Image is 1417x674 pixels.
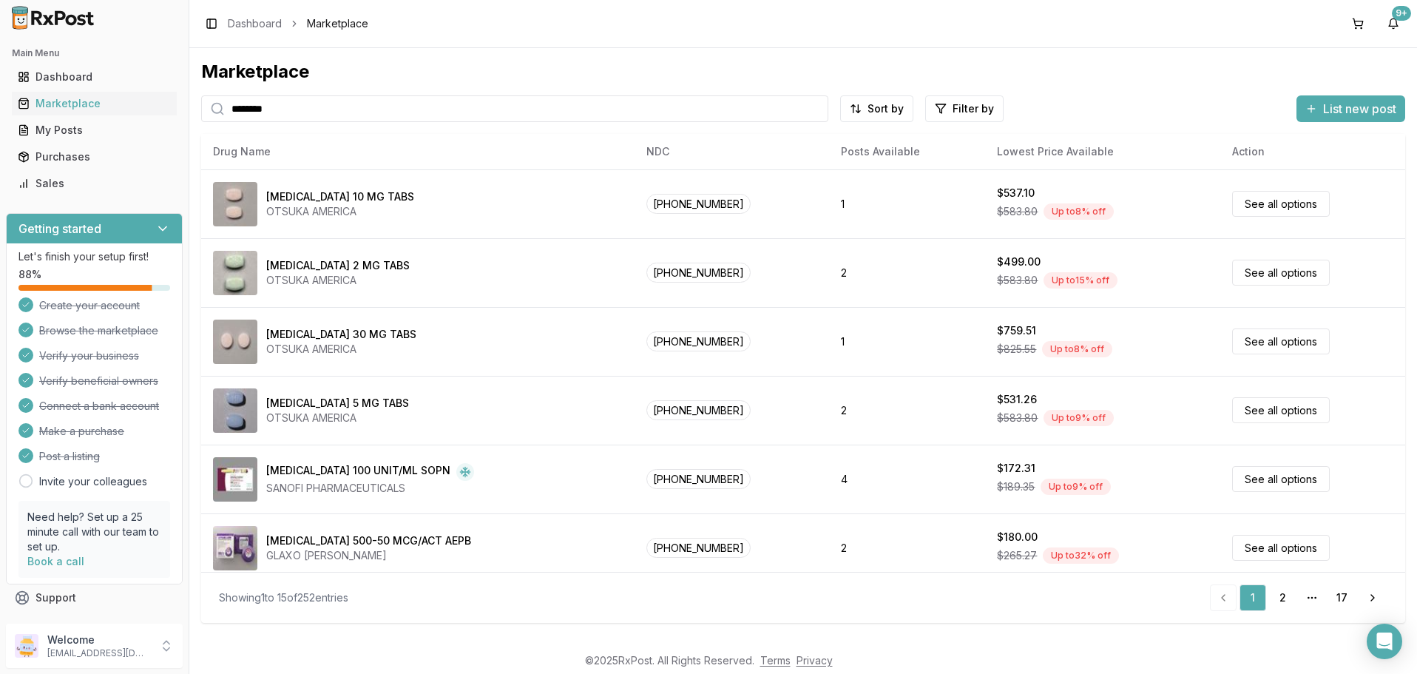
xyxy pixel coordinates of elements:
[1210,584,1387,611] nav: pagination
[12,90,177,117] a: Marketplace
[201,134,635,169] th: Drug Name
[18,149,171,164] div: Purchases
[47,647,150,659] p: [EMAIL_ADDRESS][DOMAIN_NAME]
[1232,535,1330,561] a: See all options
[6,611,183,638] button: Feedback
[1044,410,1114,426] div: Up to 9 % off
[6,65,183,89] button: Dashboard
[985,134,1220,169] th: Lowest Price Available
[1240,584,1266,611] a: 1
[213,182,257,226] img: Abilify 10 MG TABS
[6,92,183,115] button: Marketplace
[213,251,257,295] img: Abilify 2 MG TABS
[18,96,171,111] div: Marketplace
[18,249,170,264] p: Let's finish your setup first!
[18,220,101,237] h3: Getting started
[1043,547,1119,564] div: Up to 32 % off
[266,204,414,219] div: OTSUKA AMERICA
[39,348,139,363] span: Verify your business
[201,60,1405,84] div: Marketplace
[266,396,409,411] div: [MEDICAL_DATA] 5 MG TABS
[997,392,1037,407] div: $531.26
[6,145,183,169] button: Purchases
[1220,134,1405,169] th: Action
[635,134,829,169] th: NDC
[953,101,994,116] span: Filter by
[646,263,751,283] span: [PHONE_NUMBER]
[1044,203,1114,220] div: Up to 8 % off
[39,374,158,388] span: Verify beneficial owners
[829,513,985,582] td: 2
[47,633,150,647] p: Welcome
[829,445,985,513] td: 4
[646,194,751,214] span: [PHONE_NUMBER]
[6,172,183,195] button: Sales
[1358,584,1387,611] a: Go to next page
[307,16,368,31] span: Marketplace
[6,584,183,611] button: Support
[1296,103,1405,118] a: List new post
[997,186,1035,200] div: $537.10
[12,144,177,170] a: Purchases
[760,654,791,667] a: Terms
[997,323,1036,338] div: $759.51
[997,255,1041,269] div: $499.00
[1296,95,1405,122] button: List new post
[39,474,147,489] a: Invite your colleagues
[39,399,159,414] span: Connect a bank account
[1044,272,1117,289] div: Up to 15 % off
[27,510,161,554] p: Need help? Set up a 25 minute call with our team to set up.
[829,238,985,307] td: 2
[39,424,124,439] span: Make a purchase
[6,118,183,142] button: My Posts
[1041,479,1111,495] div: Up to 9 % off
[213,526,257,570] img: Advair Diskus 500-50 MCG/ACT AEPB
[18,176,171,191] div: Sales
[829,376,985,445] td: 2
[27,555,84,567] a: Book a call
[1323,100,1396,118] span: List new post
[15,634,38,658] img: User avatar
[35,617,86,632] span: Feedback
[219,590,348,605] div: Showing 1 to 15 of 252 entries
[266,273,410,288] div: OTSUKA AMERICA
[39,449,100,464] span: Post a listing
[12,170,177,197] a: Sales
[228,16,282,31] a: Dashboard
[1269,584,1296,611] a: 2
[213,320,257,364] img: Abilify 30 MG TABS
[646,469,751,489] span: [PHONE_NUMBER]
[646,331,751,351] span: [PHONE_NUMBER]
[1232,397,1330,423] a: See all options
[266,481,474,496] div: SANOFI PHARMACEUTICALS
[868,101,904,116] span: Sort by
[18,267,41,282] span: 88 %
[266,548,471,563] div: GLAXO [PERSON_NAME]
[213,388,257,433] img: Abilify 5 MG TABS
[266,463,450,481] div: [MEDICAL_DATA] 100 UNIT/ML SOPN
[1367,624,1402,659] div: Open Intercom Messenger
[997,342,1036,357] span: $825.55
[997,548,1037,563] span: $265.27
[646,538,751,558] span: [PHONE_NUMBER]
[18,123,171,138] div: My Posts
[12,64,177,90] a: Dashboard
[1392,6,1411,21] div: 9+
[997,461,1035,476] div: $172.31
[646,400,751,420] span: [PHONE_NUMBER]
[1232,466,1330,492] a: See all options
[1232,260,1330,286] a: See all options
[997,411,1038,425] span: $583.80
[266,533,471,548] div: [MEDICAL_DATA] 500-50 MCG/ACT AEPB
[829,134,985,169] th: Posts Available
[829,307,985,376] td: 1
[266,258,410,273] div: [MEDICAL_DATA] 2 MG TABS
[18,70,171,84] div: Dashboard
[39,298,140,313] span: Create your account
[1382,12,1405,36] button: 9+
[797,654,833,667] a: Privacy
[1042,341,1112,357] div: Up to 8 % off
[997,530,1038,545] div: $180.00
[213,457,257,502] img: Admelog SoloStar 100 UNIT/ML SOPN
[1232,191,1330,217] a: See all options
